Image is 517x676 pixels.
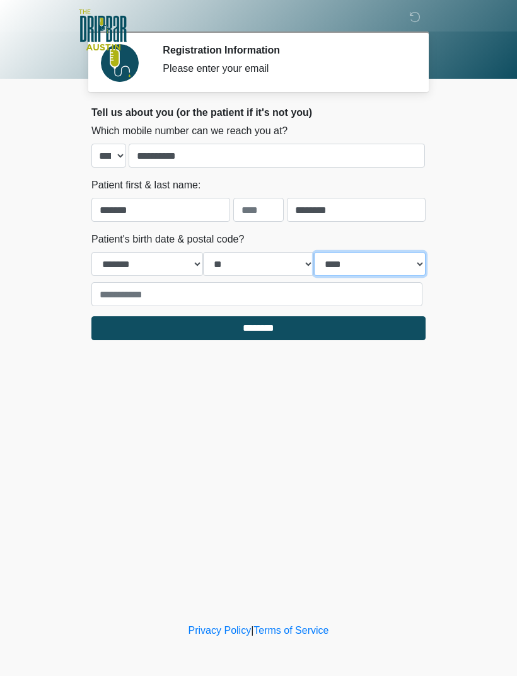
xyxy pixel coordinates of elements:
[101,44,139,82] img: Agent Avatar
[251,625,253,636] a: |
[189,625,252,636] a: Privacy Policy
[79,9,127,50] img: The DRIPBaR - Austin The Domain Logo
[163,61,407,76] div: Please enter your email
[91,232,244,247] label: Patient's birth date & postal code?
[91,123,288,139] label: Which mobile number can we reach you at?
[253,625,328,636] a: Terms of Service
[91,106,426,118] h2: Tell us about you (or the patient if it's not you)
[91,178,200,193] label: Patient first & last name:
